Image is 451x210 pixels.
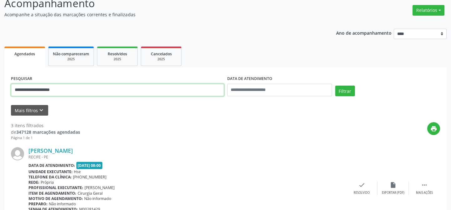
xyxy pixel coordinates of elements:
[28,174,72,180] b: Telefone da clínica:
[28,201,48,207] b: Preparo:
[358,182,365,188] i: check
[14,51,35,57] span: Agendados
[28,147,73,154] a: [PERSON_NAME]
[413,5,444,16] button: Relatórios
[28,191,76,196] b: Item de agendamento:
[73,174,106,180] span: [PHONE_NUMBER]
[354,191,370,195] div: Resolvido
[53,51,89,57] span: Não compareceram
[108,51,127,57] span: Resolvidos
[28,154,346,160] div: RECIFE - PE
[28,163,75,168] b: Data de atendimento:
[28,196,83,201] b: Motivo de agendamento:
[74,169,81,174] span: Hse
[11,135,80,141] div: Página 1 de 1
[421,182,428,188] i: 
[85,185,115,190] span: [PERSON_NAME]
[102,57,133,62] div: 2025
[335,86,355,96] button: Filtrar
[390,182,397,188] i: insert_drive_file
[53,57,89,62] div: 2025
[416,191,433,195] div: Mais ações
[151,51,172,57] span: Cancelados
[28,169,73,174] b: Unidade executante:
[84,196,111,201] span: Não informado
[28,180,39,185] b: Rede:
[11,122,80,129] div: 3 itens filtrados
[38,107,45,114] i: keyboard_arrow_down
[11,147,24,160] img: img
[227,74,272,84] label: DATA DE ATENDIMENTO
[78,191,103,196] span: Cirurgia Geral
[427,122,440,135] button: print
[16,129,80,135] strong: 347128 marcações agendadas
[11,129,80,135] div: de
[382,191,404,195] div: Exportar (PDF)
[28,185,83,190] b: Profissional executante:
[11,74,32,84] label: PESQUISAR
[41,180,54,185] span: Própria
[76,162,103,169] span: [DATE] 08:00
[4,11,314,18] p: Acompanhe a situação das marcações correntes e finalizadas
[336,29,392,37] p: Ano de acompanhamento
[11,105,48,116] button: Mais filtroskeyboard_arrow_down
[49,201,76,207] span: Não informado
[430,125,437,132] i: print
[146,57,177,62] div: 2025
